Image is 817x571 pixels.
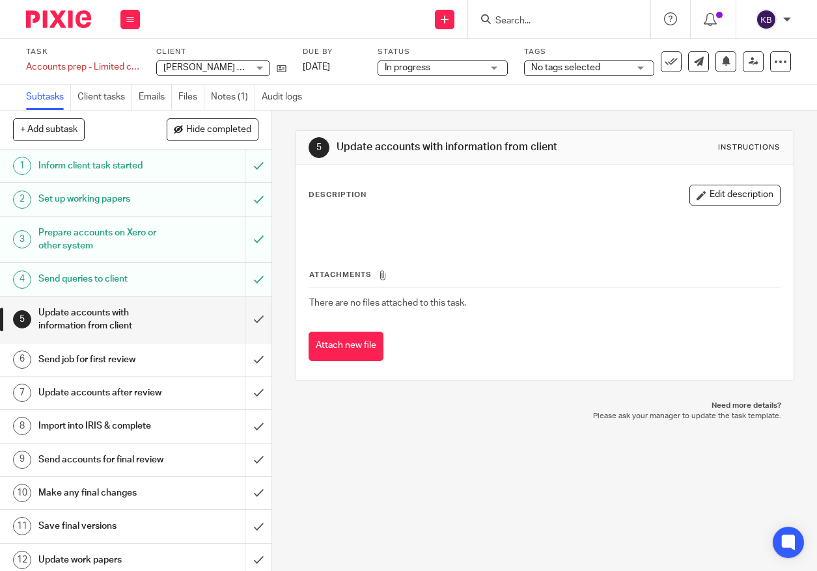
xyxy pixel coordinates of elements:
[378,47,508,57] label: Status
[531,63,600,72] span: No tags selected
[385,63,430,72] span: In progress
[309,190,367,200] p: Description
[38,383,167,403] h1: Update accounts after review
[494,16,611,27] input: Search
[38,223,167,256] h1: Prepare accounts on Xero or other system
[303,62,330,72] span: [DATE]
[13,551,31,569] div: 12
[26,85,71,110] a: Subtasks
[689,185,781,206] button: Edit description
[13,157,31,175] div: 1
[26,60,140,73] div: Accounts prep - Limited companies
[262,85,309,110] a: Audit logs
[77,85,132,110] a: Client tasks
[309,271,372,278] span: Attachments
[38,483,167,503] h1: Make any final changes
[38,516,167,536] h1: Save final versions
[303,47,361,57] label: Due by
[38,156,167,176] h1: Inform client task started
[163,63,251,72] span: [PERSON_NAME] Ltd
[38,189,167,209] h1: Set up working papers
[186,125,251,135] span: Hide completed
[756,9,777,30] img: svg%3E
[139,85,172,110] a: Emails
[38,303,167,336] h1: Update accounts with information from client
[13,517,31,535] div: 11
[13,384,31,402] div: 7
[178,85,204,110] a: Files
[38,450,167,470] h1: Send accounts for final review
[13,351,31,369] div: 6
[38,550,167,570] h1: Update work papers
[13,230,31,248] div: 3
[524,47,654,57] label: Tags
[13,484,31,502] div: 10
[38,416,167,436] h1: Import into IRIS & complete
[718,142,781,153] div: Instructions
[38,350,167,369] h1: Send job for first review
[13,271,31,289] div: 4
[309,332,383,361] button: Attach new file
[13,451,31,469] div: 9
[13,310,31,328] div: 5
[211,85,255,110] a: Notes (1)
[156,47,286,57] label: Client
[38,269,167,289] h1: Send queries to client
[13,191,31,209] div: 2
[13,417,31,435] div: 8
[26,10,91,28] img: Pixie
[308,411,781,421] p: Please ask your manager to update the task template.
[308,401,781,411] p: Need more details?
[309,299,466,308] span: There are no files attached to this task.
[309,137,329,158] div: 5
[337,140,572,154] h1: Update accounts with information from client
[26,47,140,57] label: Task
[167,118,258,140] button: Hide completed
[13,118,85,140] button: + Add subtask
